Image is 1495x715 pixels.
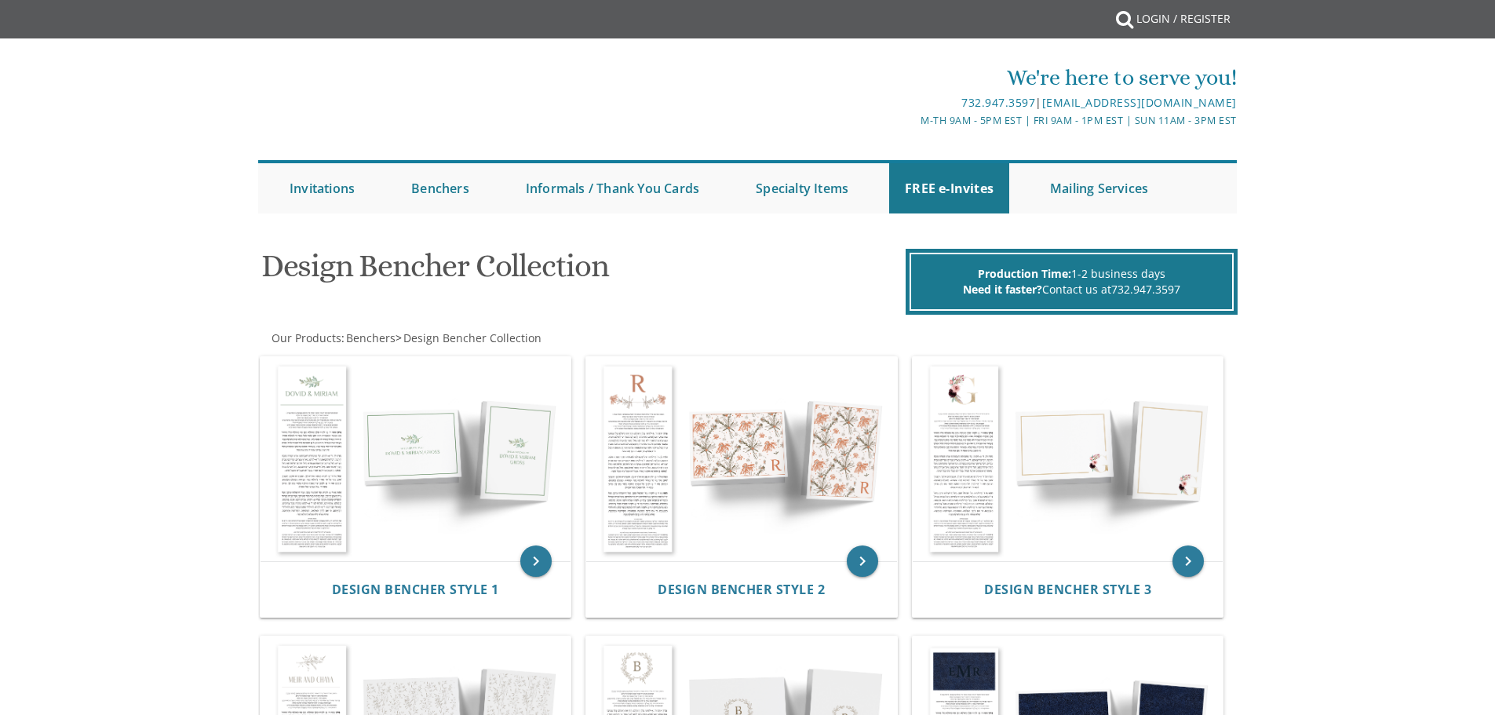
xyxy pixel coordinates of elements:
[274,163,370,213] a: Invitations
[1042,95,1237,110] a: [EMAIL_ADDRESS][DOMAIN_NAME]
[1172,545,1204,577] a: keyboard_arrow_right
[1034,163,1164,213] a: Mailing Services
[847,545,878,577] a: keyboard_arrow_right
[345,330,396,345] a: Benchers
[586,357,897,561] img: Design Bencher Style 2
[585,93,1237,112] div: |
[396,163,485,213] a: Benchers
[403,330,541,345] span: Design Bencher Collection
[978,266,1071,281] span: Production Time:
[510,163,715,213] a: Informals / Thank You Cards
[396,330,541,345] span: >
[585,112,1237,129] div: M-Th 9am - 5pm EST | Fri 9am - 1pm EST | Sun 11am - 3pm EST
[1111,282,1180,297] a: 732.947.3597
[585,62,1237,93] div: We're here to serve you!
[910,253,1234,311] div: 1-2 business days Contact us at
[261,357,571,561] img: Design Bencher Style 1
[270,330,341,345] a: Our Products
[520,545,552,577] a: keyboard_arrow_right
[889,163,1009,213] a: FREE e-Invites
[984,582,1151,597] a: Design Bencher Style 3
[332,582,499,597] a: Design Bencher Style 1
[984,581,1151,598] span: Design Bencher Style 3
[963,282,1042,297] span: Need it faster?
[658,581,825,598] span: Design Bencher Style 2
[740,163,864,213] a: Specialty Items
[402,330,541,345] a: Design Bencher Collection
[261,249,902,295] h1: Design Bencher Collection
[961,95,1035,110] a: 732.947.3597
[332,581,499,598] span: Design Bencher Style 1
[913,357,1223,561] img: Design Bencher Style 3
[258,330,748,346] div: :
[658,582,825,597] a: Design Bencher Style 2
[346,330,396,345] span: Benchers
